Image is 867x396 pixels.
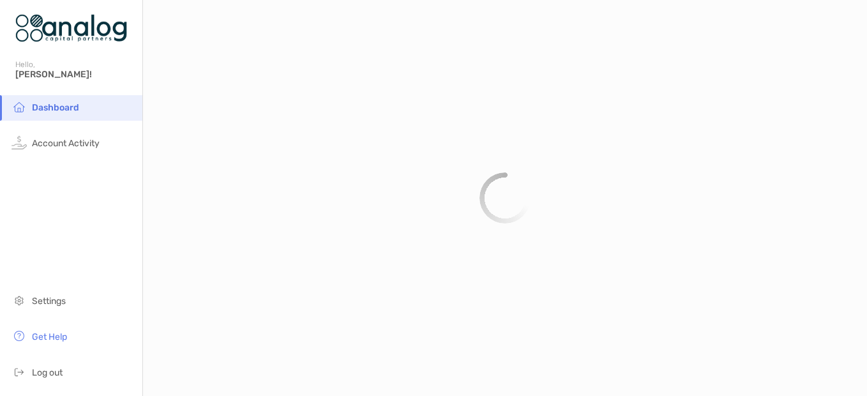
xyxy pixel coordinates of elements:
[32,367,63,378] span: Log out
[32,138,100,149] span: Account Activity
[11,135,27,150] img: activity icon
[11,364,27,379] img: logout icon
[15,69,135,80] span: [PERSON_NAME]!
[32,331,67,342] span: Get Help
[15,5,127,51] img: Zoe Logo
[32,296,66,307] span: Settings
[11,293,27,308] img: settings icon
[11,328,27,344] img: get-help icon
[32,102,79,113] span: Dashboard
[11,99,27,114] img: household icon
